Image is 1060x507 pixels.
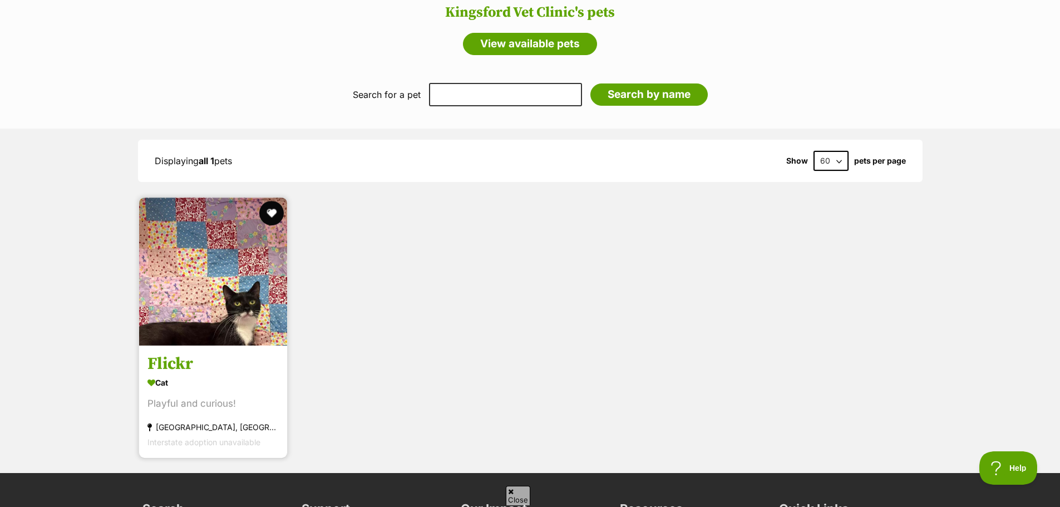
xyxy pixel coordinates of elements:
[506,486,530,505] span: Close
[147,397,279,412] div: Playful and curious!
[147,354,279,375] h3: Flickr
[199,155,214,166] strong: all 1
[139,198,287,346] img: Flickr
[259,201,284,225] button: favourite
[147,375,279,391] div: Cat
[979,451,1038,485] iframe: Help Scout Beacon - Open
[11,4,1049,21] h2: Kingsford Vet Clinic's pets
[854,156,906,165] label: pets per page
[353,90,421,100] label: Search for a pet
[155,155,232,166] span: Displaying pets
[139,346,287,459] a: Flickr Cat Playful and curious! [GEOGRAPHIC_DATA], [GEOGRAPHIC_DATA] Interstate adoption unavaila...
[147,438,260,447] span: Interstate adoption unavailable
[463,33,597,55] a: View available pets
[147,420,279,435] div: [GEOGRAPHIC_DATA], [GEOGRAPHIC_DATA]
[786,156,808,165] span: Show
[590,83,708,106] input: Search by name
